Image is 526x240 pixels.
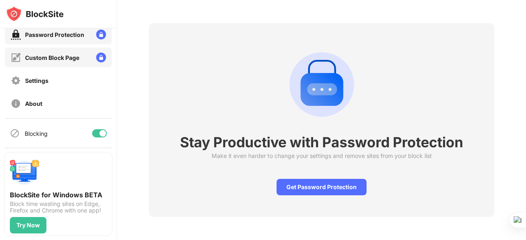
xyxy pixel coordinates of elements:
[25,31,84,38] div: Password Protection
[11,75,21,86] img: settings-off.svg
[11,30,21,40] img: password-protection-on.svg
[11,98,21,109] img: about-off.svg
[6,6,64,22] img: logo-blocksite.svg
[10,158,39,187] img: push-desktop.svg
[282,45,361,124] div: animation
[16,222,40,229] div: Try Now
[10,201,107,214] div: Block time wasting sites on Edge, Firefox and Chrome with one app!
[212,152,432,159] div: Make it even harder to change your settings and remove sites from your block list
[96,30,106,39] img: lock-menu.svg
[10,191,107,199] div: BlockSite for Windows BETA
[180,134,463,151] div: Stay Productive with Password Protection
[25,100,42,107] div: About
[25,77,48,84] div: Settings
[277,179,367,195] div: Get Password Protection
[10,128,20,138] img: blocking-icon.svg
[25,54,79,61] div: Custom Block Page
[25,130,48,137] div: Blocking
[11,53,21,63] img: customize-block-page-off.svg
[96,53,106,62] img: lock-menu.svg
